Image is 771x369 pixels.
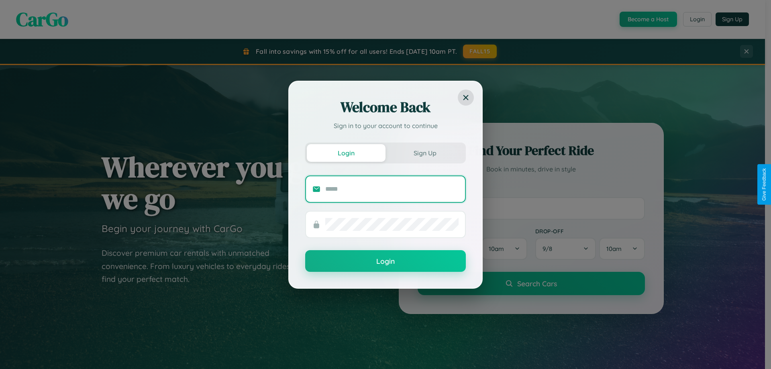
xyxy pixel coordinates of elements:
[385,144,464,162] button: Sign Up
[305,98,466,117] h2: Welcome Back
[307,144,385,162] button: Login
[761,168,767,201] div: Give Feedback
[305,121,466,130] p: Sign in to your account to continue
[305,250,466,272] button: Login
